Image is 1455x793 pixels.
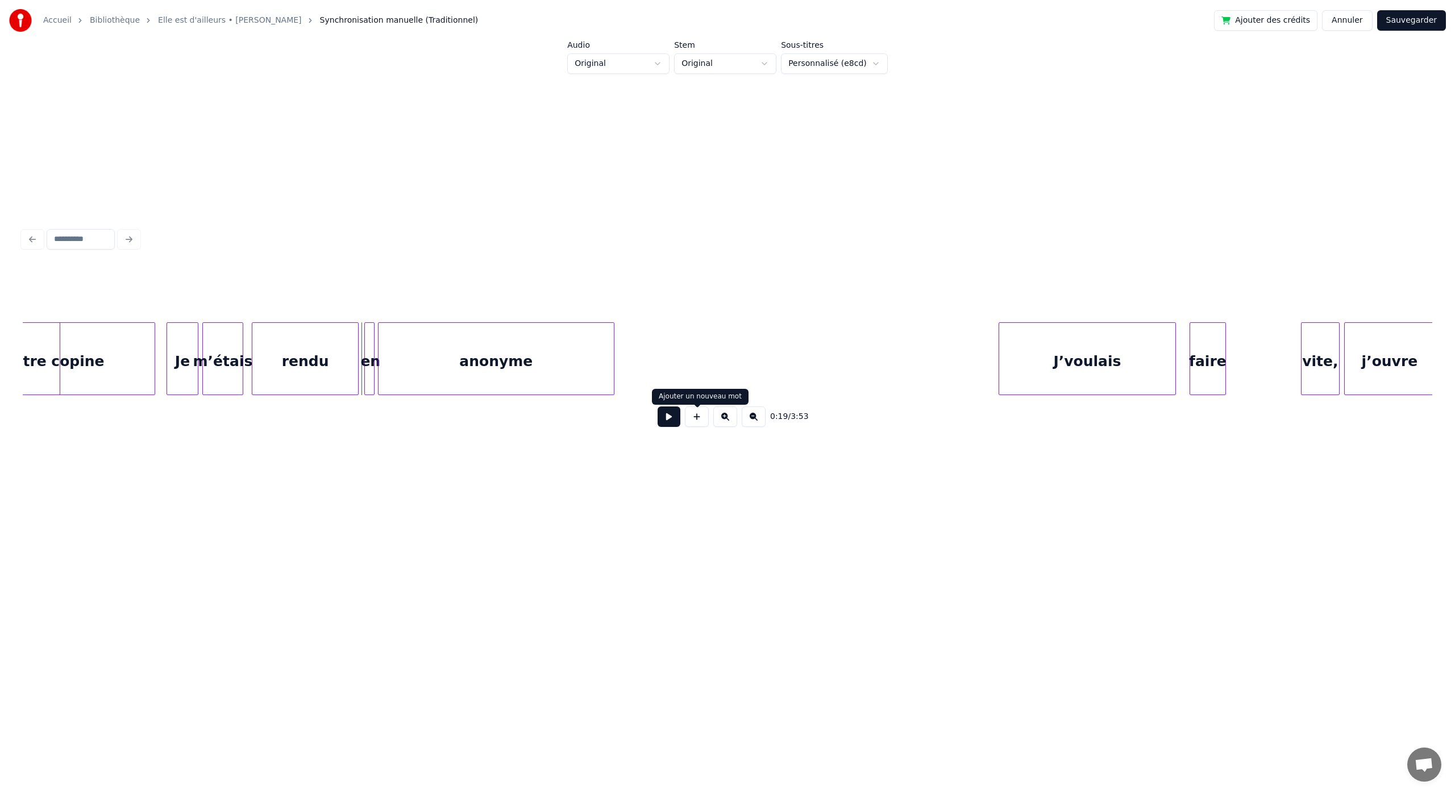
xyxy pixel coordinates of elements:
[158,15,302,26] a: Elle est d'ailleurs • [PERSON_NAME]
[1377,10,1446,31] button: Sauvegarder
[770,411,788,422] span: 0:19
[770,411,797,422] div: /
[1407,748,1441,782] a: Ouvrir le chat
[43,15,72,26] a: Accueil
[1322,10,1372,31] button: Annuler
[567,41,670,49] label: Audio
[90,15,140,26] a: Bibliothèque
[659,392,742,401] div: Ajouter un nouveau mot
[781,41,888,49] label: Sous-titres
[1214,10,1317,31] button: Ajouter des crédits
[320,15,479,26] span: Synchronisation manuelle (Traditionnel)
[9,9,32,32] img: youka
[791,411,808,422] span: 3:53
[43,15,478,26] nav: breadcrumb
[674,41,776,49] label: Stem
